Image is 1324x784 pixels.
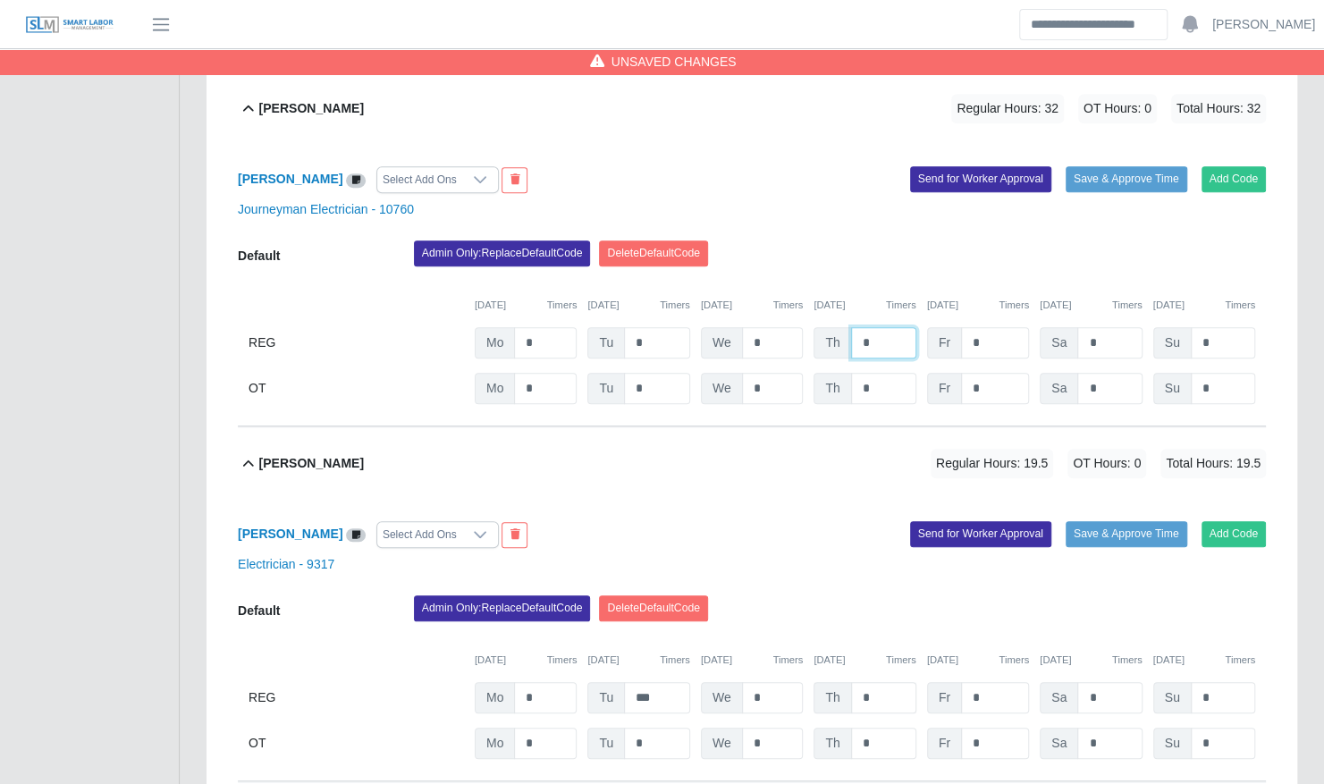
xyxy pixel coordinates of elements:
[927,728,962,759] span: Fr
[238,603,280,618] b: Default
[475,373,515,404] span: Mo
[1202,521,1267,546] button: Add Code
[502,522,527,547] button: End Worker & Remove from the Timesheet
[999,298,1029,313] button: Timers
[1112,298,1143,313] button: Timers
[701,728,743,759] span: We
[25,15,114,35] img: SLM Logo
[1171,94,1266,123] span: Total Hours: 32
[414,595,591,620] button: Admin Only:ReplaceDefaultCode
[701,682,743,713] span: We
[249,682,464,713] div: REG
[249,327,464,358] div: REG
[377,522,462,547] div: Select Add Ons
[814,653,915,668] div: [DATE]
[814,327,851,358] span: Th
[249,728,464,759] div: OT
[1066,166,1187,191] button: Save & Approve Time
[931,449,1053,478] span: Regular Hours: 19.5
[587,728,625,759] span: Tu
[238,172,342,186] a: [PERSON_NAME]
[238,72,1266,145] button: [PERSON_NAME] Regular Hours: 32 OT Hours: 0 Total Hours: 32
[587,373,625,404] span: Tu
[502,167,527,192] button: End Worker & Remove from the Timesheet
[999,653,1029,668] button: Timers
[259,99,364,118] b: [PERSON_NAME]
[547,653,578,668] button: Timers
[886,298,916,313] button: Timers
[1040,373,1078,404] span: Sa
[587,327,625,358] span: Tu
[238,527,342,541] a: [PERSON_NAME]
[1040,653,1142,668] div: [DATE]
[1153,682,1192,713] span: Su
[910,521,1051,546] button: Send for Worker Approval
[1040,327,1078,358] span: Sa
[886,653,916,668] button: Timers
[547,298,578,313] button: Timers
[1040,682,1078,713] span: Sa
[701,653,803,668] div: [DATE]
[927,682,962,713] span: Fr
[1066,521,1187,546] button: Save & Approve Time
[927,298,1029,313] div: [DATE]
[927,327,962,358] span: Fr
[772,298,803,313] button: Timers
[814,298,915,313] div: [DATE]
[927,653,1029,668] div: [DATE]
[1153,728,1192,759] span: Su
[414,240,591,266] button: Admin Only:ReplaceDefaultCode
[660,298,690,313] button: Timers
[1153,373,1192,404] span: Su
[599,595,708,620] button: DeleteDefaultCode
[475,653,577,668] div: [DATE]
[1153,327,1192,358] span: Su
[927,373,962,404] span: Fr
[346,527,366,541] a: View/Edit Notes
[475,298,577,313] div: [DATE]
[1078,94,1157,123] span: OT Hours: 0
[1067,449,1146,478] span: OT Hours: 0
[475,682,515,713] span: Mo
[377,167,462,192] div: Select Add Ons
[1153,653,1255,668] div: [DATE]
[238,427,1266,500] button: [PERSON_NAME] Regular Hours: 19.5 OT Hours: 0 Total Hours: 19.5
[814,682,851,713] span: Th
[701,327,743,358] span: We
[772,653,803,668] button: Timers
[475,728,515,759] span: Mo
[1202,166,1267,191] button: Add Code
[346,172,366,186] a: View/Edit Notes
[611,53,737,71] span: Unsaved Changes
[660,653,690,668] button: Timers
[1040,298,1142,313] div: [DATE]
[814,373,851,404] span: Th
[1225,653,1255,668] button: Timers
[1212,15,1315,34] a: [PERSON_NAME]
[238,202,414,216] a: Journeyman Electrician - 10760
[701,373,743,404] span: We
[259,454,364,473] b: [PERSON_NAME]
[475,327,515,358] span: Mo
[1040,728,1078,759] span: Sa
[587,682,625,713] span: Tu
[814,728,851,759] span: Th
[951,94,1064,123] span: Regular Hours: 32
[587,653,689,668] div: [DATE]
[249,373,464,404] div: OT
[701,298,803,313] div: [DATE]
[238,557,334,571] a: Electrician - 9317
[238,249,280,263] b: Default
[1019,9,1168,40] input: Search
[910,166,1051,191] button: Send for Worker Approval
[1153,298,1255,313] div: [DATE]
[1112,653,1143,668] button: Timers
[587,298,689,313] div: [DATE]
[1225,298,1255,313] button: Timers
[1160,449,1266,478] span: Total Hours: 19.5
[599,240,708,266] button: DeleteDefaultCode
